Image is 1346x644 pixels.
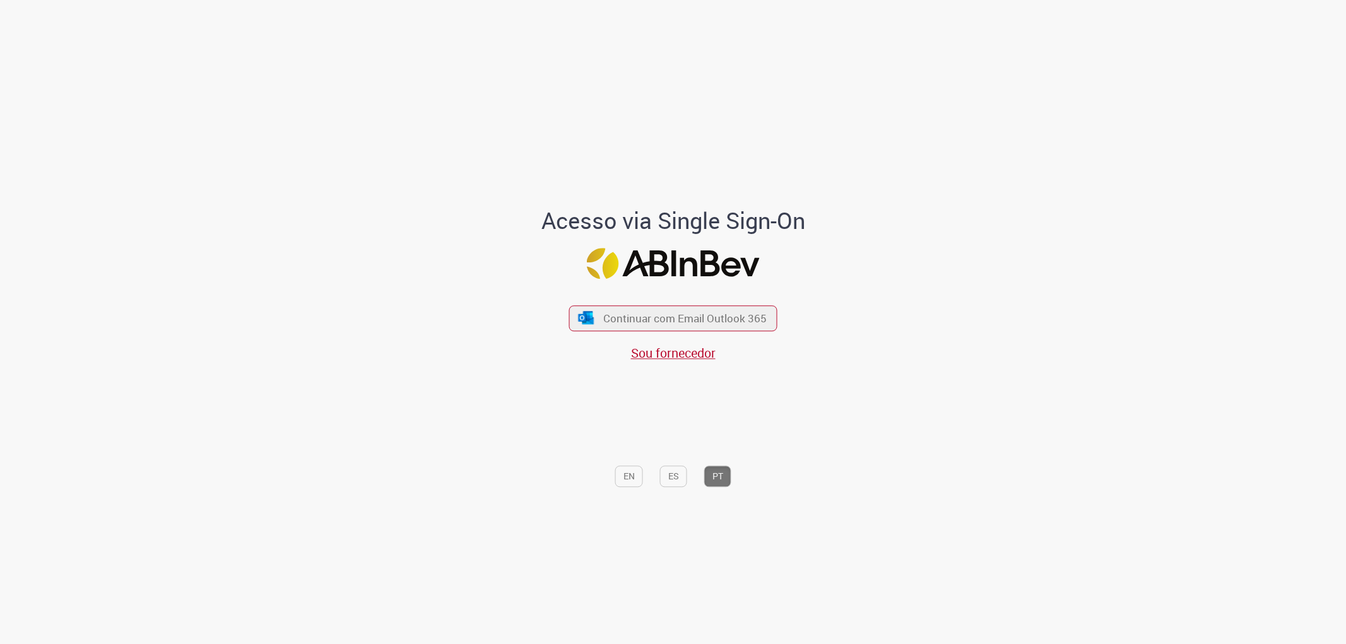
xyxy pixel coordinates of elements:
button: ícone Azure/Microsoft 360 Continuar com Email Outlook 365 [569,305,777,331]
button: PT [704,465,731,487]
a: Sou fornecedor [631,344,716,361]
img: Logo ABInBev [587,249,760,279]
img: ícone Azure/Microsoft 360 [577,311,594,324]
span: Continuar com Email Outlook 365 [603,311,767,325]
button: ES [660,465,687,487]
button: EN [615,465,643,487]
h1: Acesso via Single Sign-On [498,208,848,233]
